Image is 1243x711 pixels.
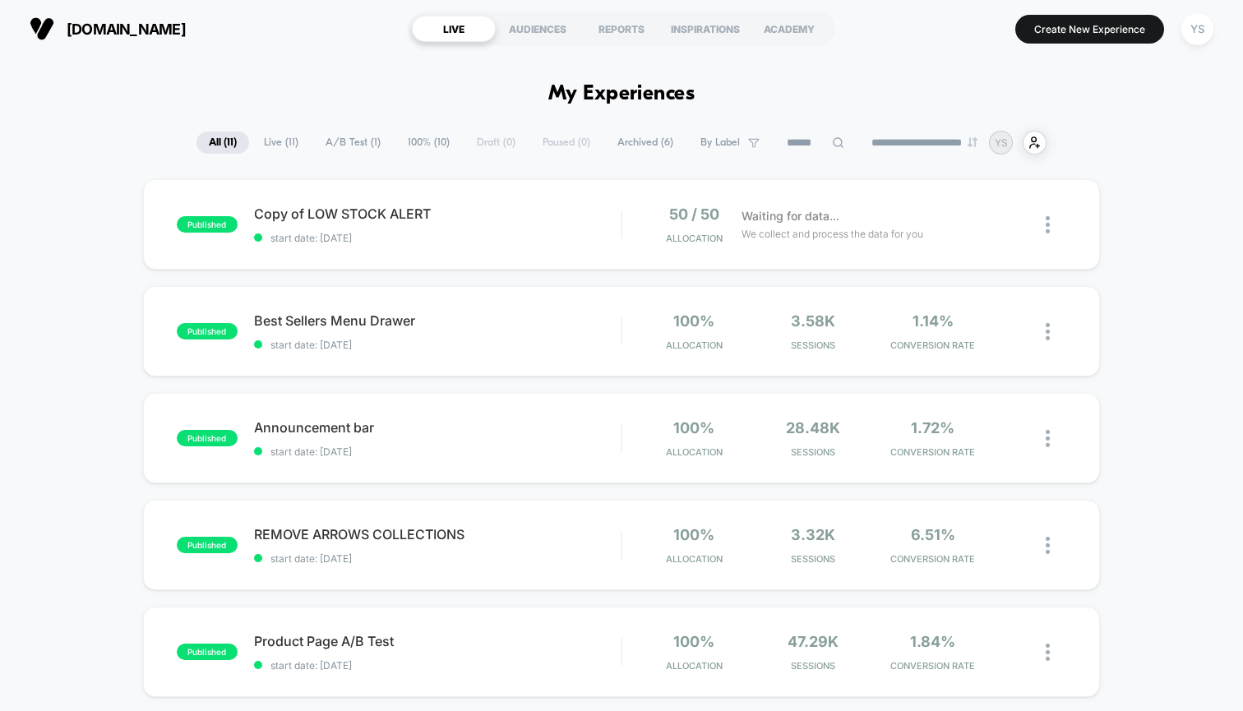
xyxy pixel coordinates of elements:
span: A/B Test ( 1 ) [313,132,393,154]
img: close [1046,644,1050,661]
span: Allocation [666,233,723,244]
div: YS [1181,13,1213,45]
span: 28.48k [786,419,840,436]
span: start date: [DATE] [254,339,621,351]
span: 100% [673,526,714,543]
span: Archived ( 6 ) [605,132,686,154]
span: 47.29k [788,633,839,650]
span: Sessions [758,446,869,458]
img: end [968,137,977,147]
span: published [177,537,238,553]
span: start date: [DATE] [254,232,621,244]
span: REMOVE ARROWS COLLECTIONS [254,526,621,542]
span: 6.51% [911,526,955,543]
button: YS [1176,12,1218,46]
span: Allocation [666,553,723,565]
div: REPORTS [580,16,663,42]
span: Copy of LOW STOCK ALERT [254,205,621,222]
span: By Label [700,136,740,149]
span: 50 / 50 [669,205,719,223]
span: CONVERSION RATE [877,553,988,565]
span: CONVERSION RATE [877,446,988,458]
span: All ( 11 ) [196,132,249,154]
span: published [177,430,238,446]
span: 1.72% [911,419,954,436]
div: INSPIRATIONS [663,16,747,42]
span: published [177,644,238,660]
img: close [1046,537,1050,554]
img: close [1046,216,1050,233]
span: 1.14% [913,312,954,330]
span: Allocation [666,660,723,672]
span: 100% ( 10 ) [395,132,462,154]
div: ACADEMY [747,16,831,42]
button: [DOMAIN_NAME] [25,16,191,42]
button: Create New Experience [1015,15,1164,44]
span: Announcement bar [254,419,621,436]
span: We collect and process the data for you [742,226,923,242]
img: close [1046,323,1050,340]
span: Allocation [666,339,723,351]
span: CONVERSION RATE [877,660,988,672]
img: close [1046,430,1050,447]
span: published [177,216,238,233]
span: 3.58k [791,312,835,330]
span: 1.84% [910,633,955,650]
span: [DOMAIN_NAME] [67,21,186,38]
h1: My Experiences [548,82,695,106]
div: AUDIENCES [496,16,580,42]
span: Product Page A/B Test [254,633,621,649]
span: start date: [DATE] [254,659,621,672]
span: 100% [673,633,714,650]
div: LIVE [412,16,496,42]
img: Visually logo [30,16,54,41]
span: Sessions [758,339,869,351]
span: Allocation [666,446,723,458]
span: 100% [673,419,714,436]
span: CONVERSION RATE [877,339,988,351]
span: Waiting for data... [742,207,839,225]
span: 3.32k [791,526,835,543]
span: start date: [DATE] [254,552,621,565]
p: YS [995,136,1008,149]
span: 100% [673,312,714,330]
span: Sessions [758,660,869,672]
span: Sessions [758,553,869,565]
span: start date: [DATE] [254,446,621,458]
span: published [177,323,238,339]
span: Live ( 11 ) [252,132,311,154]
span: Best Sellers Menu Drawer [254,312,621,329]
